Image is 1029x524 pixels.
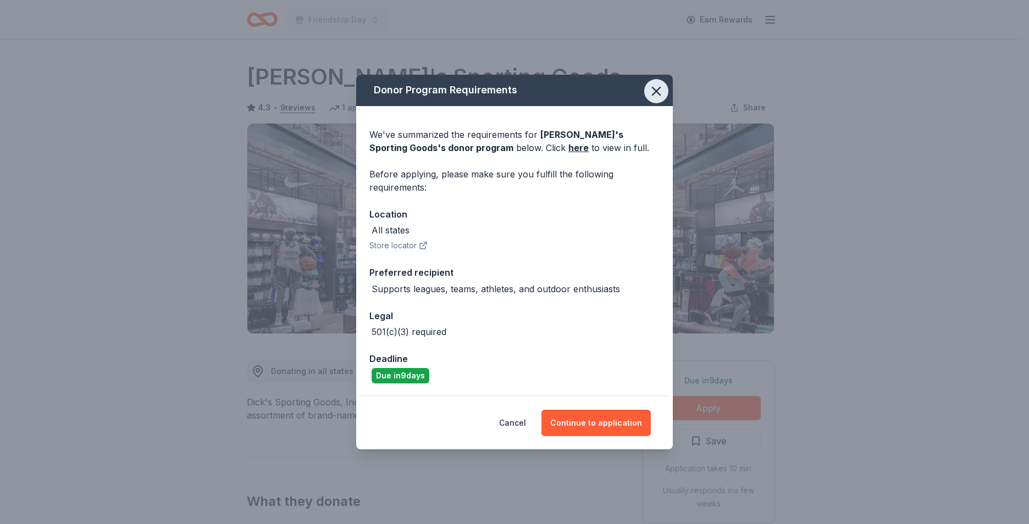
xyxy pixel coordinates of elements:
div: We've summarized the requirements for below. Click to view in full. [369,128,660,154]
div: Deadline [369,352,660,366]
button: Continue to application [541,410,651,436]
div: Legal [369,309,660,323]
a: here [568,141,589,154]
div: 501(c)(3) required [372,325,446,338]
div: Donor Program Requirements [356,75,673,106]
div: All states [372,224,410,237]
div: Supports leagues, teams, athletes, and outdoor enthusiasts [372,282,620,296]
div: Due in 9 days [372,368,429,383]
div: Location [369,207,660,221]
div: Before applying, please make sure you fulfill the following requirements: [369,168,660,194]
button: Store locator [369,239,428,252]
button: Cancel [499,410,526,436]
div: Preferred recipient [369,265,660,280]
